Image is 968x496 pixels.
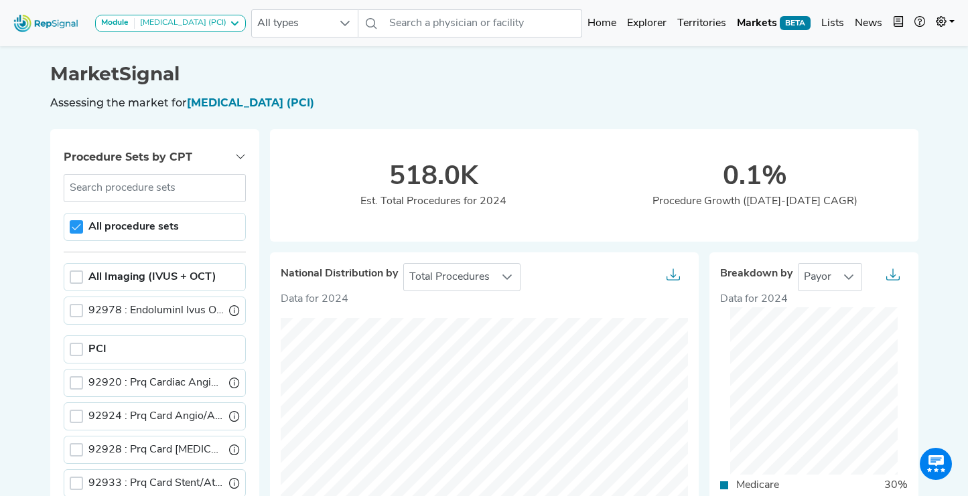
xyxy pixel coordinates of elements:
[95,15,246,32] button: Module[MEDICAL_DATA] (PCI)
[732,10,816,37] a: MarketsBETA
[878,264,908,291] button: Export as...
[404,264,495,291] span: Total Procedures
[622,10,672,37] a: Explorer
[88,219,179,235] label: All procedure sets
[799,264,837,291] span: Payor
[360,196,506,207] span: Est. Total Procedures for 2024
[849,10,888,37] a: News
[720,268,792,280] span: Breakdown by
[88,408,224,424] label: Prq Card Angio/Athrect 1 Art
[281,268,398,280] span: National Distribution by
[816,10,849,37] a: Lists
[88,375,224,391] label: Prq Cardiac Angioplast 1 Art
[728,477,787,493] div: Medicare
[101,19,129,27] strong: Module
[659,264,688,291] button: Export as CSV
[187,96,314,109] span: [MEDICAL_DATA] (PCI)
[652,196,857,207] span: Procedure Growth ([DATE]-[DATE] CAGR)
[88,442,224,458] label: Prq Card Stent W/Angio 1 Vsl
[780,16,811,29] span: BETA
[384,9,583,37] input: Search a physician or facility
[50,140,259,174] button: Procedure Sets by CPT
[582,10,622,37] a: Home
[50,96,918,109] h6: Assessing the market for
[64,174,246,202] input: Search procedure sets
[88,341,107,357] label: PCI
[135,18,226,29] div: [MEDICAL_DATA] (PCI)
[273,161,594,193] div: 518.0K
[876,477,916,493] div: 30%
[252,10,332,37] span: All types
[281,291,688,307] p: Data for 2024
[50,63,918,86] h1: MarketSignal
[88,303,224,319] label: Endoluminl Ivus Oct C 1St
[88,269,216,285] label: All Imaging (IVUS + OCT)
[888,10,909,37] button: Intel Book
[594,161,916,193] div: 0.1%
[64,151,192,163] span: Procedure Sets by CPT
[88,475,224,491] label: Prq Card Stent/Ath/Angio
[672,10,732,37] a: Territories
[720,291,908,307] div: Data for 2024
